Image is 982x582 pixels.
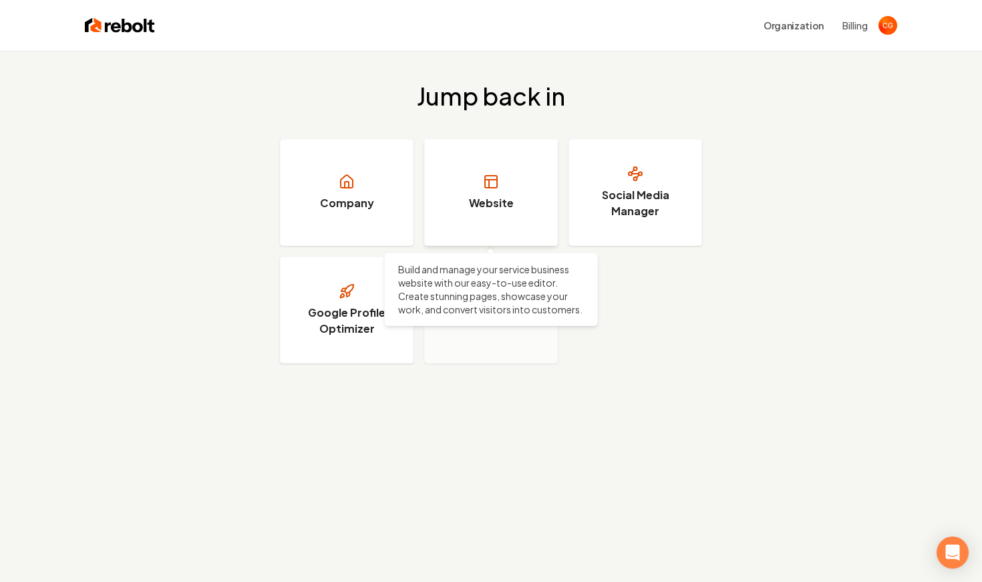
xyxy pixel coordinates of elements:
[568,139,702,246] a: Social Media Manager
[85,16,155,35] img: Rebolt Logo
[878,16,897,35] img: Cristian Garcia
[469,195,514,211] h3: Website
[320,195,374,211] h3: Company
[756,13,832,37] button: Organization
[878,16,897,35] button: Open user button
[280,139,414,246] a: Company
[280,257,414,363] a: Google Profile Optimizer
[842,19,868,32] button: Billing
[417,83,565,110] h2: Jump back in
[424,139,558,246] a: Website
[937,537,969,569] div: Open Intercom Messenger
[398,263,584,316] p: Build and manage your service business website with our easy-to-use editor. Create stunning pages...
[585,187,685,219] h3: Social Media Manager
[297,305,397,337] h3: Google Profile Optimizer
